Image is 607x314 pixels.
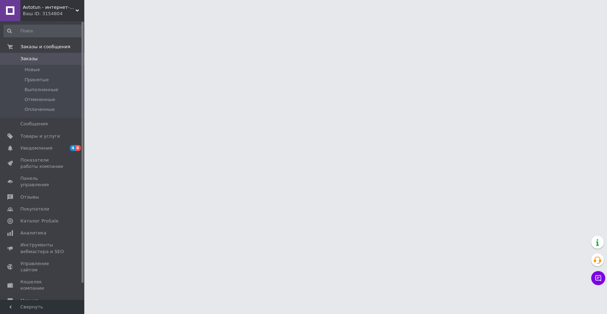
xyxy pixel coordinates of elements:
span: Аналитика [20,230,46,236]
span: Новые [25,67,40,73]
span: Панель управления [20,175,65,188]
span: Управление сайтом [20,260,65,273]
span: Заказы [20,56,38,62]
span: Показатели работы компании [20,157,65,170]
span: Товары и услуги [20,133,60,139]
div: Ваш ID: 3154804 [23,11,84,17]
button: Чат с покупателем [591,271,605,285]
span: Отзывы [20,194,39,200]
span: Заказы и сообщения [20,44,70,50]
span: Avtotun - интернет-магазин подарков [23,4,76,11]
span: Кошелек компании [20,279,65,291]
span: Выполненные [25,87,58,93]
input: Поиск [4,25,83,37]
span: 4 [70,145,76,151]
span: Сообщения [20,121,48,127]
span: Принятые [25,77,49,83]
span: Покупатели [20,206,49,212]
span: Маркет [20,297,38,304]
span: Отмененные [25,96,55,103]
span: Оплаченные [25,106,55,113]
span: Инструменты вебмастера и SEO [20,242,65,255]
span: Уведомления [20,145,52,151]
span: 8 [75,145,81,151]
span: Каталог ProSale [20,218,58,224]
